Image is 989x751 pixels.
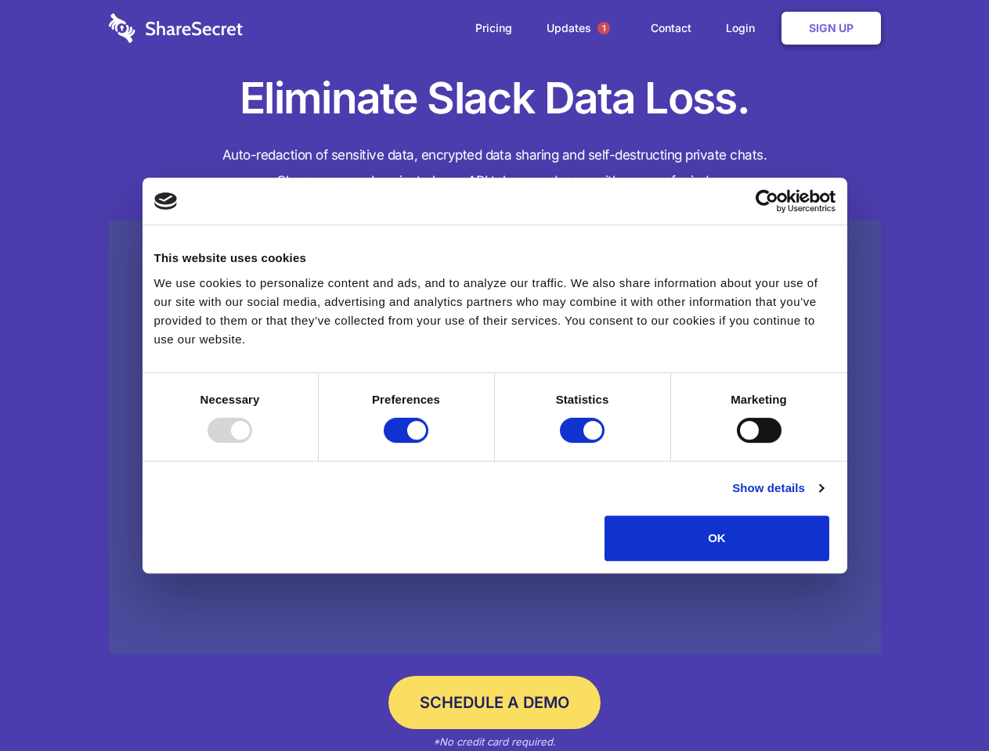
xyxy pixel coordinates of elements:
div: This website uses cookies [154,249,836,268]
em: *No credit card required. [433,735,556,748]
strong: Marketing [731,393,787,406]
a: Pricing [460,4,528,52]
a: Show details [732,479,823,498]
img: logo-wordmark-white-trans-d4663122ce5f474addd5e946df7df03e33cb6a1c49d2221995e7729f52c070b2.svg [109,13,243,43]
button: OK [605,516,829,561]
strong: Preferences [372,393,440,406]
span: 1 [597,22,610,34]
a: Schedule a Demo [388,676,601,729]
h4: Auto-redaction of sensitive data, encrypted data sharing and self-destructing private chats. Shar... [109,142,881,194]
h1: Eliminate Slack Data Loss. [109,70,881,127]
a: Wistia video thumbnail [109,221,881,655]
img: logo [154,192,178,210]
a: Usercentrics Cookiebot - opens in a new window [698,189,836,213]
strong: Necessary [200,393,260,406]
div: We use cookies to personalize content and ads, and to analyze our traffic. We also share informat... [154,274,836,349]
a: Login [710,4,778,52]
a: Sign Up [781,12,881,45]
strong: Statistics [556,393,609,406]
a: Contact [635,4,707,52]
